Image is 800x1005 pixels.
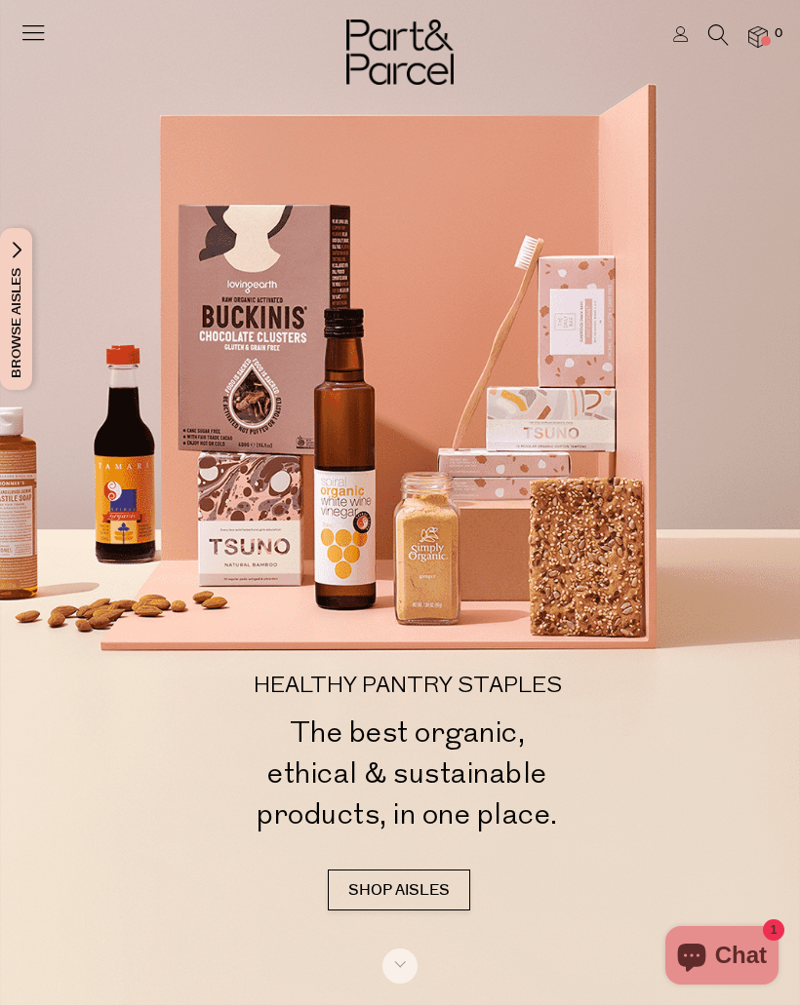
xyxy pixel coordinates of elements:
span: Browse Aisles [6,228,27,390]
a: 0 [748,26,768,47]
p: HEALTHY PANTRY STAPLES [44,637,771,698]
a: SHOP AISLES [328,870,470,910]
inbox-online-store-chat: Shopify online store chat [660,926,784,989]
img: Part&Parcel [346,19,454,85]
span: 0 [770,25,787,43]
h2: The best organic, ethical & sustainable products, in one place. [44,713,771,835]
